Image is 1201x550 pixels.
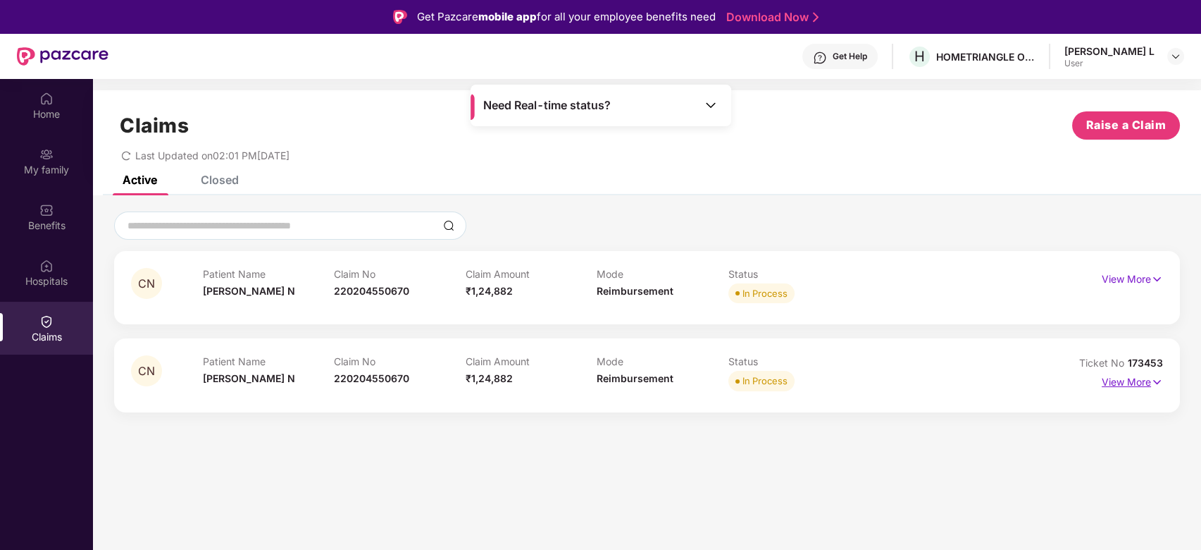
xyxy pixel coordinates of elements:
img: svg+xml;base64,PHN2ZyBpZD0iRHJvcGRvd24tMzJ4MzIiIHhtbG5zPSJodHRwOi8vd3d3LnczLm9yZy8yMDAwL3N2ZyIgd2... [1170,51,1181,62]
span: Ticket No [1079,357,1128,369]
a: Download Now [726,10,814,25]
img: svg+xml;base64,PHN2ZyBpZD0iSG9tZSIgeG1sbnM9Imh0dHA6Ly93d3cudzMub3JnLzIwMDAvc3ZnIiB3aWR0aD0iMjAiIG... [39,92,54,106]
p: Status [728,355,860,367]
span: Need Real-time status? [483,98,611,113]
span: [PERSON_NAME] N [203,285,295,297]
h1: Claims [120,114,189,137]
p: Claim No [334,355,466,367]
div: Closed [201,173,239,187]
img: svg+xml;base64,PHN2ZyB4bWxucz0iaHR0cDovL3d3dy53My5vcmcvMjAwMC9zdmciIHdpZHRoPSIxNyIgaGVpZ2h0PSIxNy... [1151,271,1163,287]
div: [PERSON_NAME] L [1064,44,1155,58]
span: ₹1,24,882 [466,285,513,297]
p: Claim Amount [466,355,597,367]
img: svg+xml;base64,PHN2ZyBpZD0iQ2xhaW0iIHhtbG5zPSJodHRwOi8vd3d3LnczLm9yZy8yMDAwL3N2ZyIgd2lkdGg9IjIwIi... [39,314,54,329]
p: View More [1102,268,1163,287]
span: [PERSON_NAME] N [203,372,295,384]
span: Raise a Claim [1086,116,1166,134]
button: Raise a Claim [1072,111,1180,140]
div: Active [123,173,157,187]
span: Last Updated on 02:01 PM[DATE] [135,149,290,161]
span: 220204550670 [334,372,409,384]
p: Patient Name [203,268,335,280]
img: svg+xml;base64,PHN2ZyBpZD0iQmVuZWZpdHMiIHhtbG5zPSJodHRwOi8vd3d3LnczLm9yZy8yMDAwL3N2ZyIgd2lkdGg9Ij... [39,203,54,217]
span: 173453 [1128,357,1163,369]
img: Toggle Icon [704,98,718,112]
div: In Process [742,286,788,300]
div: Get Pazcare for all your employee benefits need [417,8,716,25]
span: CN [138,278,155,290]
span: CN [138,365,155,377]
img: Stroke [813,10,819,25]
p: View More [1102,371,1163,390]
span: Reimbursement [597,372,673,384]
strong: mobile app [478,10,537,23]
span: 220204550670 [334,285,409,297]
p: Mode [597,268,728,280]
p: Mode [597,355,728,367]
img: svg+xml;base64,PHN2ZyBpZD0iSG9zcGl0YWxzIiB4bWxucz0iaHR0cDovL3d3dy53My5vcmcvMjAwMC9zdmciIHdpZHRoPS... [39,259,54,273]
span: ₹1,24,882 [466,372,513,384]
p: Claim No [334,268,466,280]
img: svg+xml;base64,PHN2ZyBpZD0iSGVscC0zMngzMiIgeG1sbnM9Imh0dHA6Ly93d3cudzMub3JnLzIwMDAvc3ZnIiB3aWR0aD... [813,51,827,65]
div: User [1064,58,1155,69]
p: Patient Name [203,355,335,367]
p: Status [728,268,860,280]
img: New Pazcare Logo [17,47,108,66]
div: HOMETRIANGLE ONLINE SERVICES PRIVATE LIMITED [936,50,1035,63]
p: Claim Amount [466,268,597,280]
img: svg+xml;base64,PHN2ZyB3aWR0aD0iMjAiIGhlaWdodD0iMjAiIHZpZXdCb3g9IjAgMCAyMCAyMCIgZmlsbD0ibm9uZSIgeG... [39,147,54,161]
span: H [914,48,925,65]
img: svg+xml;base64,PHN2ZyBpZD0iU2VhcmNoLTMyeDMyIiB4bWxucz0iaHR0cDovL3d3dy53My5vcmcvMjAwMC9zdmciIHdpZH... [443,220,454,231]
div: Get Help [833,51,867,62]
span: Reimbursement [597,285,673,297]
div: In Process [742,374,788,388]
img: svg+xml;base64,PHN2ZyB4bWxucz0iaHR0cDovL3d3dy53My5vcmcvMjAwMC9zdmciIHdpZHRoPSIxNyIgaGVpZ2h0PSIxNy... [1151,374,1163,390]
img: Logo [393,10,407,24]
span: redo [121,149,131,161]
